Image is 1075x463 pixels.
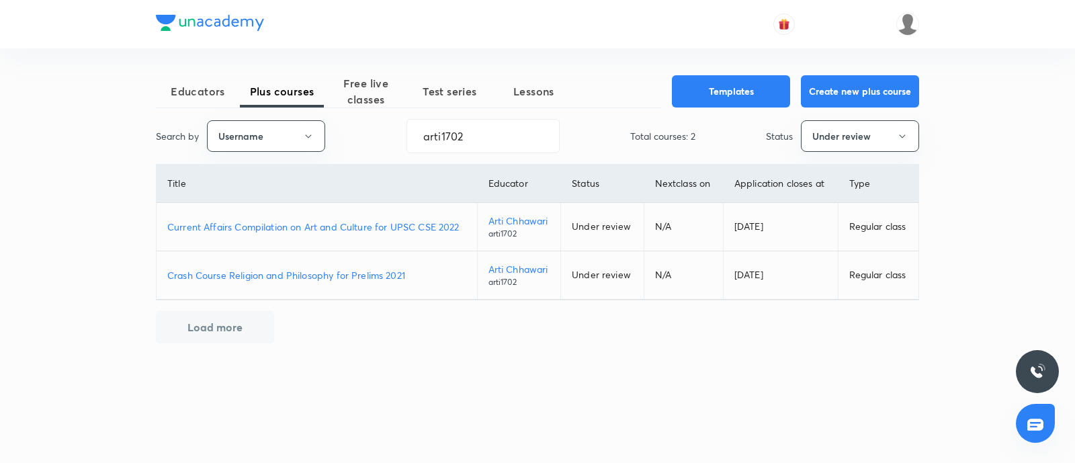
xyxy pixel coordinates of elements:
[630,129,695,143] p: Total courses: 2
[407,119,559,153] input: Search...
[838,251,918,300] td: Regular class
[156,15,264,34] a: Company Logo
[488,262,550,276] p: Arti Chhawari
[672,75,790,108] button: Templates
[561,165,644,203] th: Status
[156,311,274,343] button: Load more
[167,220,466,234] a: Current Affairs Compilation on Art and Culture for UPSC CSE 2022
[167,268,466,282] a: Crash Course Religion and Philosophy for Prelims 2021
[408,83,492,99] span: Test series
[156,15,264,31] img: Company Logo
[801,120,919,152] button: Under review
[488,214,550,228] p: Arti Chhawari
[1029,364,1045,380] img: ttu
[838,165,918,203] th: Type
[773,13,795,35] button: avatar
[801,75,919,108] button: Create new plus course
[723,165,838,203] th: Application closes at
[240,83,324,99] span: Plus courses
[896,13,919,36] img: Piali K
[644,251,723,300] td: N/A
[492,83,576,99] span: Lessons
[838,203,918,251] td: Regular class
[207,120,325,152] button: Username
[644,203,723,251] td: N/A
[324,75,408,108] span: Free live classes
[477,165,561,203] th: Educator
[561,203,644,251] td: Under review
[723,203,838,251] td: [DATE]
[723,251,838,300] td: [DATE]
[488,276,550,288] p: arti1702
[644,165,723,203] th: Next class on
[488,214,550,240] a: Arti Chhawariarti1702
[157,165,477,203] th: Title
[488,228,550,240] p: arti1702
[488,262,550,288] a: Arti Chhawariarti1702
[156,83,240,99] span: Educators
[766,129,793,143] p: Status
[778,18,790,30] img: avatar
[561,251,644,300] td: Under review
[156,129,199,143] p: Search by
